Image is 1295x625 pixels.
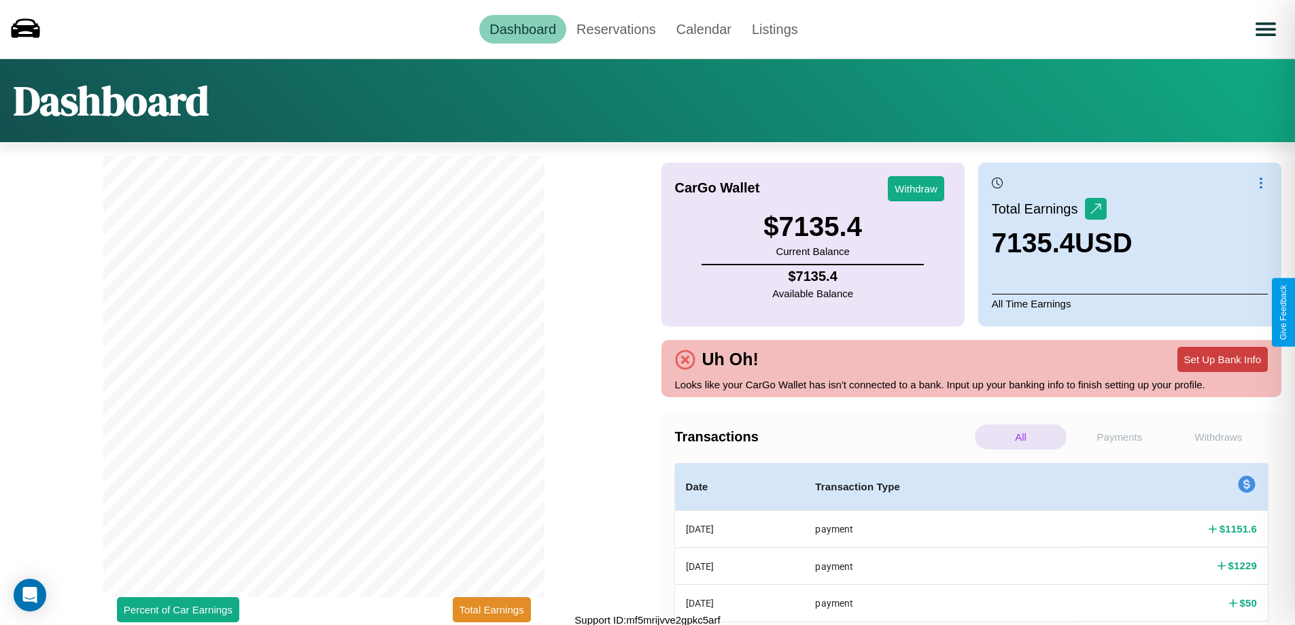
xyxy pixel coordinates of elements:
h4: Uh Oh! [695,350,765,369]
th: payment [804,547,1080,584]
h4: Transaction Type [815,479,1069,495]
h1: Dashboard [14,73,209,129]
button: Set Up Bank Info [1177,347,1268,372]
a: Dashboard [479,15,566,44]
button: Percent of Car Earnings [117,597,239,622]
p: All [975,424,1067,450]
th: payment [804,511,1080,548]
p: Withdraws [1173,424,1264,450]
th: [DATE] [675,585,805,622]
th: payment [804,585,1080,622]
h4: $ 1151.6 [1220,522,1257,536]
p: Payments [1073,424,1165,450]
h4: $ 1229 [1228,558,1257,573]
p: Looks like your CarGo Wallet has isn't connected to a bank. Input up your banking info to finish ... [675,375,1268,394]
p: All Time Earnings [992,294,1268,313]
div: Give Feedback [1279,285,1288,340]
a: Listings [742,15,808,44]
a: Reservations [566,15,666,44]
h4: CarGo Wallet [675,180,760,196]
h4: $ 7135.4 [772,269,853,284]
div: Open Intercom Messenger [14,579,46,611]
h4: Transactions [675,429,971,445]
h4: $ 50 [1240,596,1258,610]
h3: 7135.4 USD [992,228,1133,258]
th: [DATE] [675,511,805,548]
h4: Date [686,479,794,495]
p: Total Earnings [992,197,1085,221]
a: Calendar [666,15,742,44]
button: Open menu [1247,10,1285,48]
button: Withdraw [888,176,944,201]
button: Total Earnings [453,597,531,622]
p: Available Balance [772,284,853,303]
th: [DATE] [675,547,805,584]
p: Current Balance [763,242,862,260]
h3: $ 7135.4 [763,212,862,242]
